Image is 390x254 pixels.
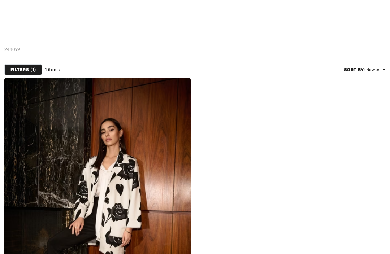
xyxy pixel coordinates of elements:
[45,66,60,73] span: 1 items
[10,66,29,73] strong: Filters
[344,66,386,73] div: : Newest
[31,66,36,73] span: 1
[4,47,21,52] a: 244099
[344,67,364,72] strong: Sort By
